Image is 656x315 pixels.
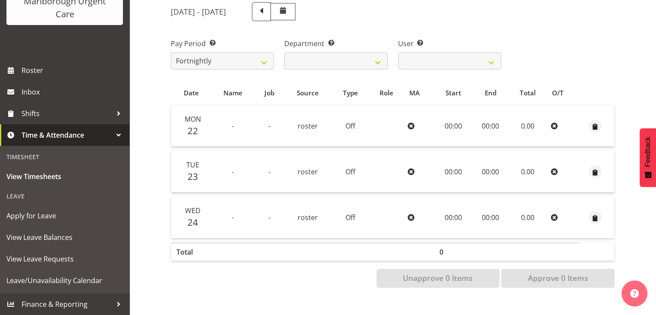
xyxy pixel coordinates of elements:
div: Leave [2,187,127,205]
span: Type [342,88,358,98]
span: Mon [185,114,201,124]
span: O/T [552,88,564,98]
span: Inbox [22,85,125,98]
span: View Leave Balances [6,231,123,244]
a: View Timesheets [2,166,127,187]
span: - [268,167,270,176]
span: 24 [188,216,198,228]
a: View Leave Requests [2,248,127,270]
label: User [398,38,501,49]
span: Roster [22,64,125,77]
label: Department [284,38,387,49]
span: Role [380,88,393,98]
span: Wed [185,206,201,215]
a: Leave/Unavailability Calendar [2,270,127,291]
span: - [268,121,270,131]
span: roster [298,167,318,176]
span: Tue [186,160,199,170]
th: 0 [434,243,472,261]
span: roster [298,121,318,131]
span: Unapprove 0 Items [403,272,473,283]
span: Approve 0 Items [527,272,588,283]
td: Off [332,105,369,147]
span: Date [184,88,199,98]
span: 22 [188,125,198,137]
div: Timesheet [2,148,127,166]
td: 00:00 [434,105,472,147]
h5: [DATE] - [DATE] [171,7,226,16]
span: Apply for Leave [6,209,123,222]
td: 0.00 [508,105,547,147]
span: 23 [188,170,198,183]
span: Shifts [22,107,112,120]
th: Total [171,243,211,261]
span: Time & Attendance [22,129,112,142]
td: 00:00 [434,151,472,192]
span: MA [409,88,420,98]
span: End [485,88,496,98]
span: Total [520,88,536,98]
td: 00:00 [472,197,508,238]
td: 0.00 [508,197,547,238]
td: 0.00 [508,151,547,192]
td: Off [332,151,369,192]
a: Apply for Leave [2,205,127,227]
span: View Timesheets [6,170,123,183]
span: Finance & Reporting [22,298,112,311]
button: Unapprove 0 Items [377,269,499,288]
span: roster [298,213,318,222]
button: Approve 0 Items [501,269,615,288]
button: Feedback - Show survey [640,128,656,187]
span: View Leave Requests [6,252,123,265]
span: - [232,213,234,222]
span: Leave/Unavailability Calendar [6,274,123,287]
span: Job [264,88,274,98]
span: - [232,167,234,176]
span: - [268,213,270,222]
span: Feedback [644,137,652,167]
td: Off [332,197,369,238]
span: Start [446,88,461,98]
td: 00:00 [472,151,508,192]
td: 00:00 [472,105,508,147]
span: Source [297,88,319,98]
td: 00:00 [434,197,472,238]
a: View Leave Balances [2,227,127,248]
span: - [232,121,234,131]
label: Pay Period [171,38,274,49]
img: help-xxl-2.png [630,289,639,298]
span: Name [223,88,242,98]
